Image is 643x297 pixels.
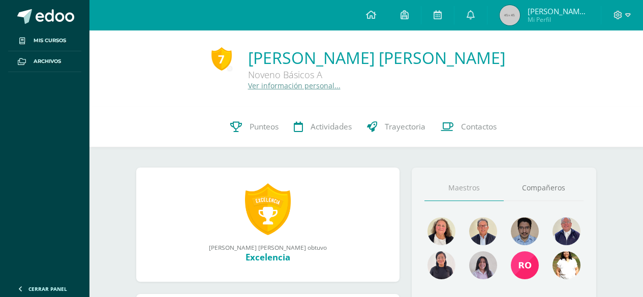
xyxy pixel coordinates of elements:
[553,217,580,245] img: 63c37c47648096a584fdd476f5e72774.png
[8,30,81,51] a: Mis cursos
[34,57,61,65] span: Archivos
[146,251,389,263] div: Excelencia
[528,15,589,24] span: Mi Perfil
[385,121,425,132] span: Trayectoria
[500,5,520,25] img: 45x45
[286,107,359,147] a: Actividades
[28,285,67,292] span: Cerrar panel
[504,175,584,201] a: Compañeros
[223,107,286,147] a: Punteos
[528,6,589,16] span: [PERSON_NAME] [PERSON_NAME]
[433,107,504,147] a: Contactos
[248,81,341,90] a: Ver información personal...
[250,121,279,132] span: Punteos
[469,217,497,245] img: f5a08d9e50f9332b612cdf8eaf132b84.png
[461,121,497,132] span: Contactos
[146,243,389,251] div: [PERSON_NAME] [PERSON_NAME] obtuvo
[427,251,455,279] img: 041e67bb1815648f1c28e9f895bf2be1.png
[553,251,580,279] img: cece32d36125892de659c7218cd8b355.png
[8,51,81,72] a: Archivos
[427,217,455,245] img: 9ee8ef55e0f0cb4267c6653addefd60b.png
[424,175,504,201] a: Maestros
[511,217,539,245] img: bd5c4da964c66059798930f984b6ff37.png
[311,121,352,132] span: Actividades
[248,47,505,69] a: [PERSON_NAME] [PERSON_NAME]
[511,251,539,279] img: 5b128c088b3bc6462d39a613088c2279.png
[34,37,66,45] span: Mis cursos
[469,251,497,279] img: c32ad82329b44bc9061dc23c1c7658f9.png
[248,69,505,81] div: Noveno Básicos A
[359,107,433,147] a: Trayectoria
[211,47,232,71] div: 7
